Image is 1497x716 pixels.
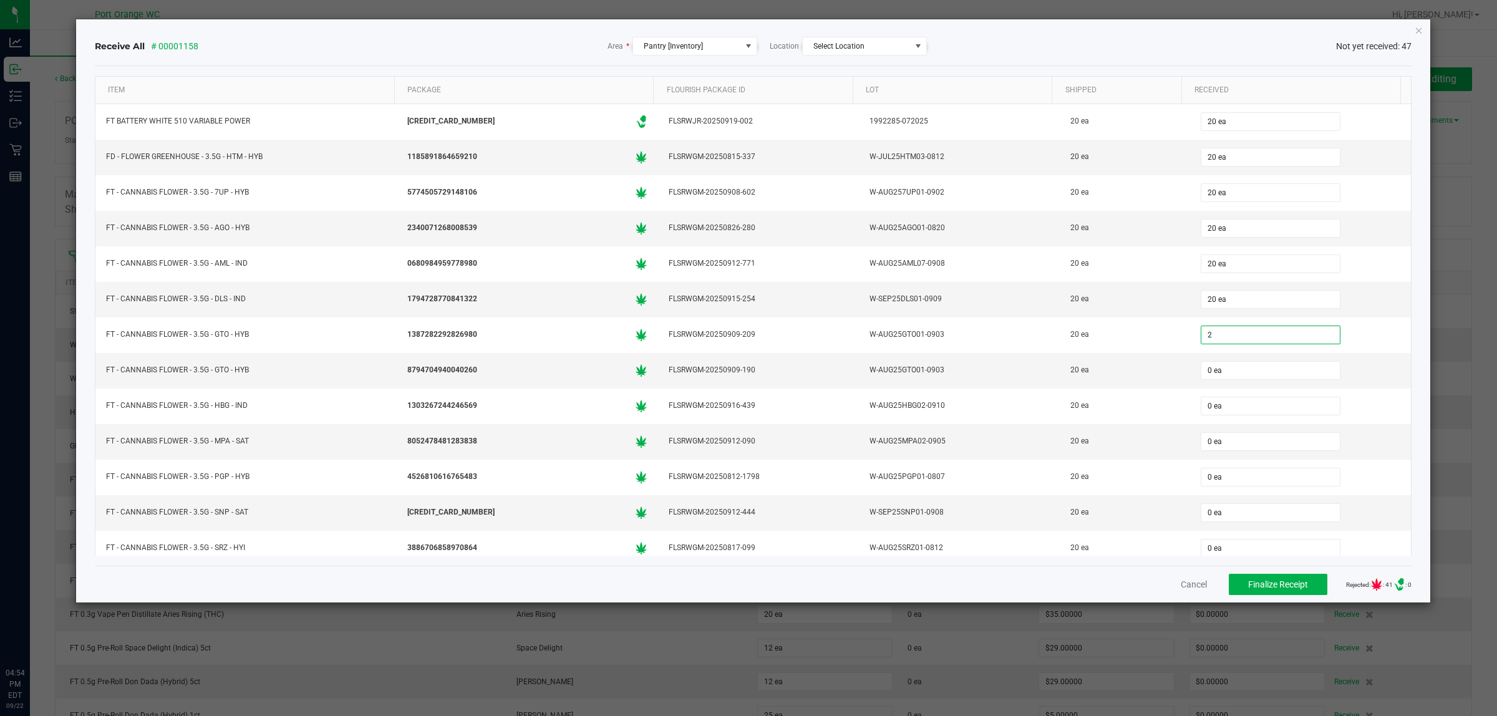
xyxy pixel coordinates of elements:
a: ItemSortable [105,82,390,97]
input: 0 ea [1201,113,1340,130]
div: 20 ea [1067,468,1183,486]
div: W-SEP25SNP01-0908 [866,503,1052,521]
div: Shipped [1062,82,1177,97]
div: 20 ea [1067,219,1183,237]
div: 20 ea [1067,326,1183,344]
span: 1303267244246569 [407,400,477,412]
div: W-AUG25AML07-0908 [866,254,1052,273]
input: 0 ea [1201,539,1340,557]
div: FLSRWGM-20250915-254 [666,290,851,308]
input: 0 ea [1201,291,1340,308]
span: Finalize Receipt [1248,579,1308,589]
button: Cancel [1181,578,1207,591]
span: Receive All [95,40,145,52]
div: FT - CANNABIS FLOWER - 3.5G - AML - IND [103,254,389,273]
span: Location [770,41,799,52]
div: FT - CANNABIS FLOWER - 3.5G - PGP - HYB [103,468,389,486]
div: FT BATTERY WHITE 510 VARIABLE POWER [103,112,389,130]
input: 0 ea [1201,220,1340,237]
span: Number of Cannabis barcodes either fully or partially rejected [1370,578,1383,591]
div: 20 ea [1067,290,1183,308]
div: FLSRWGM-20250817-099 [666,539,851,557]
div: W-AUG25HBG02-0910 [866,397,1052,415]
span: Rejected: : 41 : 0 [1346,578,1412,591]
div: FT - CANNABIS FLOWER - 3.5G - GTO - HYB [103,361,389,379]
div: FT - CANNABIS FLOWER - 3.5G - DLS - IND [103,290,389,308]
div: FLSRWGM-20250909-190 [666,361,851,379]
span: [CREDIT_CARD_NUMBER] [407,506,495,518]
div: Item [105,82,390,97]
div: 20 ea [1067,503,1183,521]
span: [CREDIT_CARD_NUMBER] [407,115,495,127]
a: PackageSortable [404,82,649,97]
span: 3886706858970864 [407,542,477,554]
div: 20 ea [1067,112,1183,130]
div: W-AUG25AGO01-0820 [866,219,1052,237]
div: W-SEP25DLS01-0909 [866,290,1052,308]
span: 4526810616765483 [407,471,477,483]
button: Close [1415,22,1423,37]
div: FLSRWGM-20250912-444 [666,503,851,521]
div: FD - FLOWER GREENHOUSE - 3.5G - HTM - HYB [103,148,389,166]
span: 1387282292826980 [407,329,477,341]
input: 0 ea [1201,397,1340,415]
div: 20 ea [1067,397,1183,415]
a: ReceivedSortable [1191,82,1396,97]
div: FT - CANNABIS FLOWER - 3.5G - MPA - SAT [103,432,389,450]
div: FT - CANNABIS FLOWER - 3.5G - HBG - IND [103,397,389,415]
div: W-AUG25MPA02-0905 [866,432,1052,450]
div: Package [404,82,649,97]
span: 8052478481283838 [407,435,477,447]
span: NO DATA FOUND [802,37,927,56]
div: W-AUG25GTO01-0903 [866,326,1052,344]
div: Received [1191,82,1396,97]
span: 0680984959778980 [407,258,477,269]
div: W-AUG25PGP01-0807 [866,468,1052,486]
div: FLSRWGM-20250815-337 [666,148,851,166]
button: Finalize Receipt [1229,574,1327,595]
div: FLSRWGM-20250908-602 [666,183,851,201]
span: 5774505729148106 [407,186,477,198]
div: W-JUL25HTM03-0812 [866,148,1052,166]
div: 20 ea [1067,183,1183,201]
input: 0 ea [1201,468,1340,486]
span: 1185891864659210 [407,151,477,163]
iframe: Resource center unread badge [37,614,52,629]
span: 1794728770841322 [407,293,477,305]
div: 1992285-072025 [866,112,1052,130]
div: FLSRWGM-20250912-090 [666,432,851,450]
div: 20 ea [1067,361,1183,379]
span: Pantry [Inventory] [644,42,703,51]
div: 20 ea [1067,254,1183,273]
div: 20 ea [1067,539,1183,557]
span: Not yet received: 47 [1336,40,1412,53]
div: Flourish Package ID [664,82,848,97]
div: W-AUG25SRZ01-0812 [866,539,1052,557]
a: LotSortable [863,82,1047,97]
span: Number of Delivery Device barcodes either fully or partially rejected [1393,578,1405,591]
iframe: Resource center [12,616,50,654]
span: Area [608,41,629,52]
div: 20 ea [1067,148,1183,166]
span: 8794704940040260 [407,364,477,376]
span: Select Location [813,42,865,51]
input: 0 ea [1201,148,1340,166]
div: FLSRWGM-20250826-280 [666,219,851,237]
div: FLSRWJR-20250919-002 [666,112,851,130]
div: FT - CANNABIS FLOWER - 3.5G - GTO - HYB [103,326,389,344]
input: 0 ea [1201,255,1340,273]
span: 2340071268008539 [407,222,477,234]
input: 0 ea [1201,184,1340,201]
input: 0 ea [1201,433,1340,450]
a: Flourish Package IDSortable [664,82,848,97]
span: # 00001158 [151,40,198,53]
div: FT - CANNABIS FLOWER - 3.5G - 7UP - HYB [103,183,389,201]
div: FLSRWGM-20250912-771 [666,254,851,273]
a: ShippedSortable [1062,82,1177,97]
div: FT - CANNABIS FLOWER - 3.5G - SNP - SAT [103,503,389,521]
div: Lot [863,82,1047,97]
div: W-AUG257UP01-0902 [866,183,1052,201]
div: 20 ea [1067,432,1183,450]
div: FT - CANNABIS FLOWER - 3.5G - AGO - HYB [103,219,389,237]
input: 0 ea [1201,504,1340,521]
